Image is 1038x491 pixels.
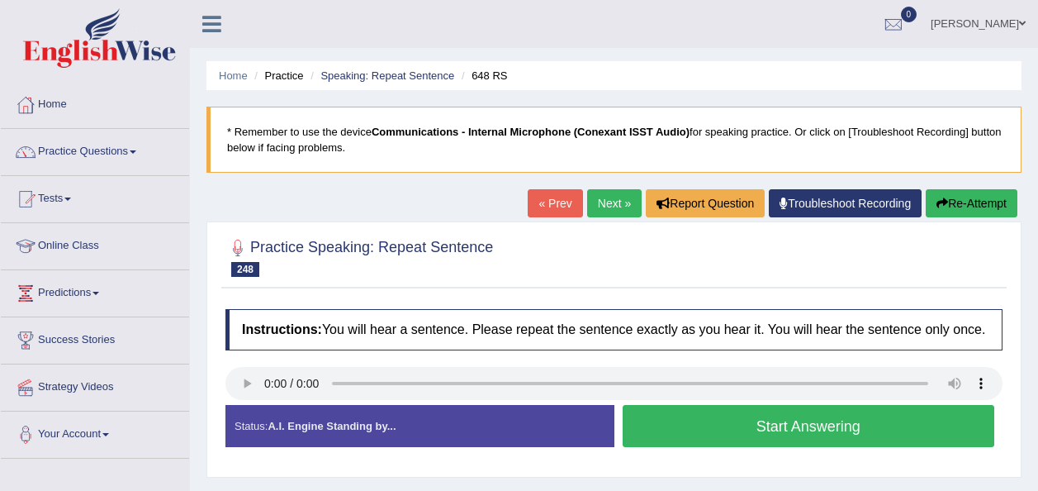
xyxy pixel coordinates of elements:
[225,309,1002,350] h4: You will hear a sentence. Please repeat the sentence exactly as you hear it. You will hear the se...
[225,405,614,447] div: Status:
[225,236,493,277] h2: Practice Speaking: Repeat Sentence
[769,189,922,217] a: Troubleshoot Recording
[901,7,917,22] span: 0
[623,405,995,447] button: Start Answering
[1,317,189,359] a: Success Stories
[1,176,189,217] a: Tests
[1,365,189,406] a: Strategy Videos
[646,189,765,217] button: Report Question
[219,69,248,82] a: Home
[587,189,642,217] a: Next »
[231,262,259,277] span: 248
[250,68,303,83] li: Practice
[528,189,582,217] a: « Prev
[1,129,189,170] a: Practice Questions
[206,107,1021,173] blockquote: * Remember to use the device for speaking practice. Or click on [Troubleshoot Recording] button b...
[320,69,454,82] a: Speaking: Repeat Sentence
[926,189,1017,217] button: Re-Attempt
[1,270,189,312] a: Predictions
[1,82,189,123] a: Home
[457,68,508,83] li: 648 RS
[242,322,322,336] b: Instructions:
[268,420,396,432] strong: A.I. Engine Standing by...
[1,223,189,265] a: Online Class
[372,126,690,138] b: Communications - Internal Microphone (Conexant ISST Audio)
[1,412,189,453] a: Your Account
